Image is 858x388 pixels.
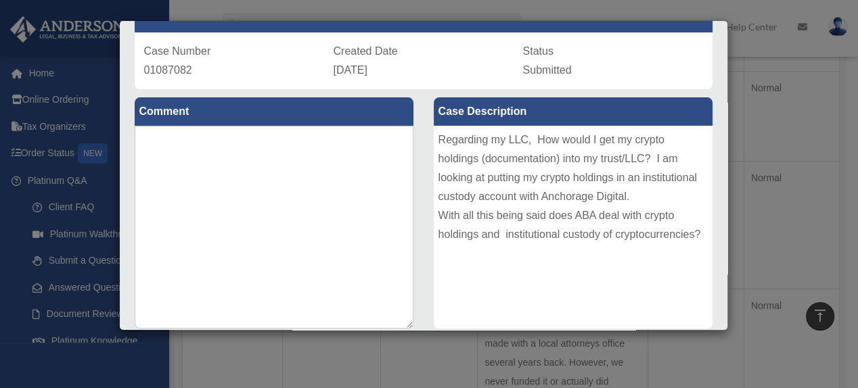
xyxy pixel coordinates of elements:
span: [DATE] [334,64,367,76]
span: Submitted [523,64,572,76]
label: Comment [135,97,413,126]
label: Case Description [434,97,713,126]
span: Status [523,45,554,57]
div: Regarding my LLC, How would I get my crypto holdings (documentation) into my trust/LLC? I am look... [434,126,713,329]
span: 01087082 [144,64,192,76]
span: Case Number [144,45,211,57]
span: Created Date [334,45,398,57]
